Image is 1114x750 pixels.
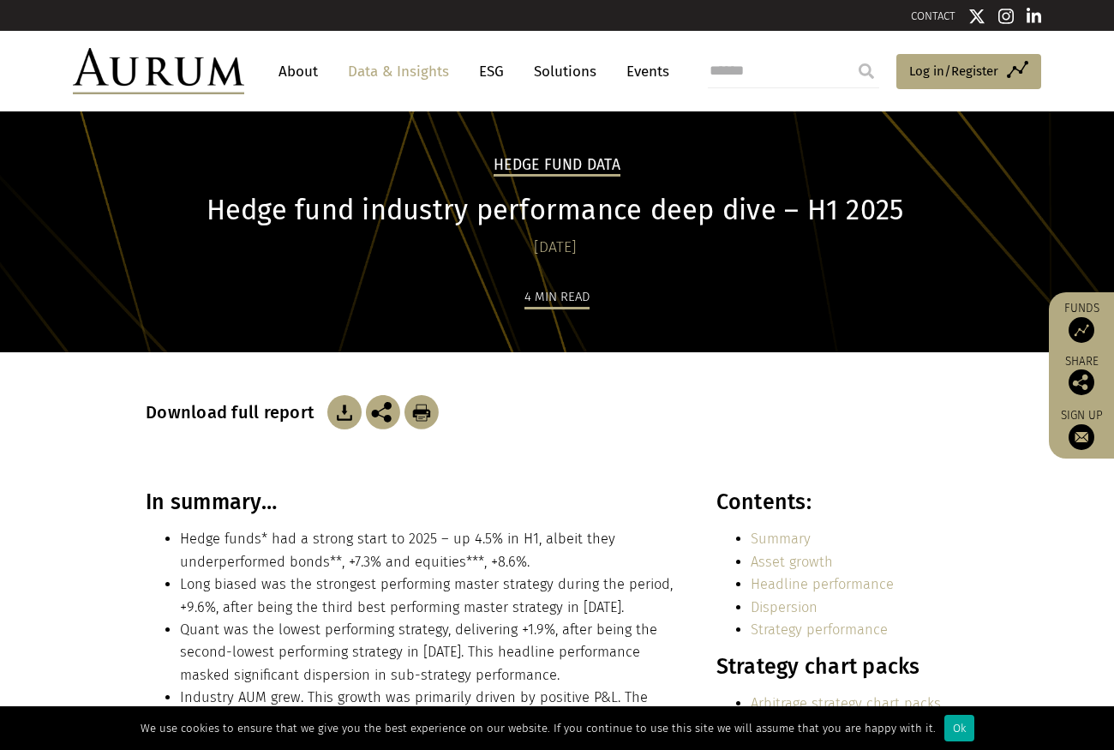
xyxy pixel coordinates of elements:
img: Download Article [327,395,362,429]
span: Log in/Register [909,61,998,81]
img: Share this post [366,395,400,429]
a: About [270,56,326,87]
img: Instagram icon [998,8,1014,25]
a: Data & Insights [339,56,458,87]
h3: Contents: [716,489,964,515]
a: Dispersion [751,599,818,615]
img: Access Funds [1069,317,1094,343]
li: Hedge funds* had a strong start to 2025 – up 4.5% in H1, albeit they underperformed bonds**, +7.3... [180,528,679,573]
a: Arbitrage strategy chart packs [751,695,941,711]
img: Share this post [1069,369,1094,395]
a: Asset growth [751,554,833,570]
a: Log in/Register [896,54,1041,90]
h3: Strategy chart packs [716,654,964,680]
img: Sign up to our newsletter [1069,424,1094,450]
h2: Hedge Fund Data [494,156,620,177]
h3: In summary… [146,489,679,515]
h1: Hedge fund industry performance deep dive – H1 2025 [146,194,964,227]
div: Ok [944,715,974,741]
a: Sign up [1057,408,1105,450]
img: Aurum [73,48,244,94]
a: CONTACT [911,9,955,22]
input: Submit [849,54,883,88]
img: Download Article [404,395,439,429]
img: Linkedin icon [1027,8,1042,25]
div: [DATE] [146,236,964,260]
div: 4 min read [524,286,590,309]
a: Strategy performance [751,621,888,638]
a: Summary [751,531,811,547]
a: Solutions [525,56,605,87]
a: ESG [470,56,512,87]
a: Events [618,56,669,87]
div: Share [1057,356,1105,395]
li: Long biased was the strongest performing master strategy during the period, +9.6%, after being th... [180,573,679,619]
a: Funds [1057,301,1105,343]
a: Headline performance [751,576,894,592]
h3: Download full report [146,402,323,423]
img: Twitter icon [968,8,985,25]
li: Quant was the lowest performing strategy, delivering +1.9%, after being the second-lowest perform... [180,619,679,687]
